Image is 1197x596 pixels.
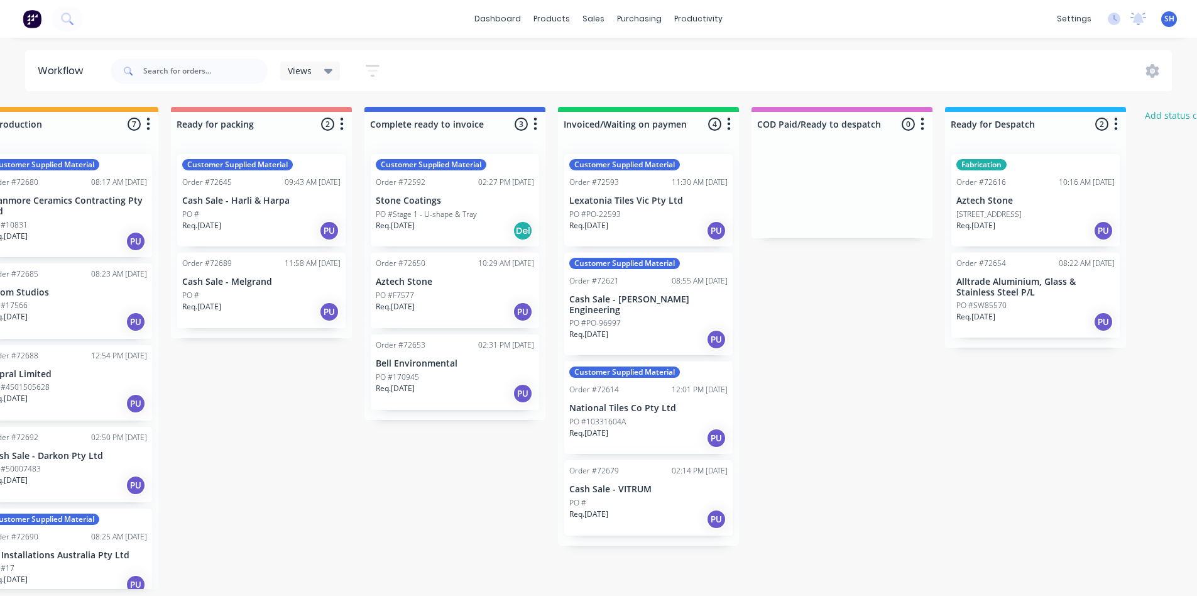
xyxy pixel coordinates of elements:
div: 08:25 AM [DATE] [91,531,147,543]
div: Order #72621 [569,275,619,287]
div: Fabrication [956,159,1007,170]
p: Bell Environmental [376,358,534,369]
div: PU [319,221,339,241]
div: Order #7267902:14 PM [DATE]Cash Sale - VITRUMPO #Req.[DATE]PU [564,460,733,536]
div: PU [706,509,726,529]
div: 12:01 PM [DATE] [672,384,728,395]
div: PU [126,312,146,332]
div: 09:43 AM [DATE] [285,177,341,188]
div: 10:16 AM [DATE] [1059,177,1115,188]
div: Order #72614 [569,384,619,395]
a: dashboard [468,9,527,28]
div: Order #7265302:31 PM [DATE]Bell EnvironmentalPO #170945Req.[DATE]PU [371,334,539,410]
div: 08:17 AM [DATE] [91,177,147,188]
div: PU [1093,221,1113,241]
p: Req. [DATE] [956,220,995,231]
p: PO #PO-96997 [569,317,621,329]
p: Req. [DATE] [376,220,415,231]
p: Aztech Stone [376,277,534,287]
div: Customer Supplied Material [569,258,680,269]
div: Order #72653 [376,339,425,351]
div: PU [319,302,339,322]
p: PO #10331604A [569,416,626,428]
div: Customer Supplied MaterialOrder #7261412:01 PM [DATE]National Tiles Co Pty LtdPO #10331604AReq.[D... [564,361,733,454]
div: Customer Supplied MaterialOrder #7262108:55 AM [DATE]Cash Sale - [PERSON_NAME] EngineeringPO #PO-... [564,253,733,356]
div: purchasing [611,9,668,28]
div: Order #7265408:22 AM [DATE]Alltrade Aluminium, Glass & Stainless Steel P/LPO #SW85570Req.[DATE]PU [951,253,1120,338]
div: Order #72679 [569,465,619,477]
p: Req. [DATE] [569,329,608,340]
p: PO #SW85570 [956,300,1007,311]
div: PU [513,302,533,322]
div: PU [126,475,146,495]
p: PO #F7577 [376,290,414,301]
div: products [527,9,576,28]
div: Customer Supplied MaterialOrder #7259202:27 PM [DATE]Stone CoatingsPO #Stage 1 - U-shape & TrayRe... [371,154,539,246]
div: 11:30 AM [DATE] [672,177,728,188]
div: Order #72689 [182,258,232,269]
p: Cash Sale - [PERSON_NAME] Engineering [569,294,728,316]
p: Cash Sale - Harli & Harpa [182,196,341,206]
p: Alltrade Aluminium, Glass & Stainless Steel P/L [956,277,1115,298]
input: Search for orders... [143,58,268,84]
div: 11:58 AM [DATE] [285,258,341,269]
div: PU [126,575,146,595]
div: Del [513,221,533,241]
p: [STREET_ADDRESS] [956,209,1022,220]
span: SH [1164,13,1174,25]
div: Order #72650 [376,258,425,269]
img: Factory [23,9,41,28]
p: Aztech Stone [956,196,1115,206]
div: Order #72593 [569,177,619,188]
div: Order #7268911:58 AM [DATE]Cash Sale - MelgrandPO #Req.[DATE]PU [177,253,346,328]
div: Workflow [38,63,89,79]
p: PO #PO-22593 [569,209,621,220]
p: Req. [DATE] [569,220,608,231]
div: 10:29 AM [DATE] [478,258,534,269]
p: PO # [569,497,586,509]
div: productivity [668,9,729,28]
div: Order #72592 [376,177,425,188]
div: Customer Supplied Material [569,367,680,378]
div: PU [513,384,533,404]
div: 02:50 PM [DATE] [91,432,147,443]
p: Cash Sale - VITRUM [569,484,728,495]
p: Stone Coatings [376,196,534,206]
p: Req. [DATE] [569,509,608,520]
p: Req. [DATE] [569,428,608,439]
div: Customer Supplied Material [376,159,486,170]
div: sales [576,9,611,28]
div: settings [1051,9,1098,28]
p: PO # [182,290,199,301]
div: Order #72654 [956,258,1006,269]
div: 02:14 PM [DATE] [672,465,728,477]
div: PU [126,394,146,414]
div: Customer Supplied MaterialOrder #7264509:43 AM [DATE]Cash Sale - Harli & HarpaPO #Req.[DATE]PU [177,154,346,246]
p: Req. [DATE] [376,383,415,394]
div: FabricationOrder #7261610:16 AM [DATE]Aztech Stone[STREET_ADDRESS]Req.[DATE]PU [951,154,1120,246]
p: National Tiles Co Pty Ltd [569,403,728,414]
p: PO #170945 [376,372,419,383]
span: Views [288,64,312,77]
p: PO #Stage 1 - U-shape & Tray [376,209,477,220]
div: PU [1093,312,1113,332]
p: Req. [DATE] [182,301,221,312]
div: PU [706,428,726,448]
div: PU [706,221,726,241]
div: Order #7265010:29 AM [DATE]Aztech StonePO #F7577Req.[DATE]PU [371,253,539,328]
div: Customer Supplied MaterialOrder #7259311:30 AM [DATE]Lexatonia Tiles Vic Pty LtdPO #PO-22593Req.[... [564,154,733,246]
p: Req. [DATE] [376,301,415,312]
div: 02:27 PM [DATE] [478,177,534,188]
div: Order #72616 [956,177,1006,188]
div: 12:54 PM [DATE] [91,350,147,361]
div: 08:23 AM [DATE] [91,268,147,280]
div: 02:31 PM [DATE] [478,339,534,351]
div: 08:22 AM [DATE] [1059,258,1115,269]
div: PU [126,231,146,251]
p: Req. [DATE] [182,220,221,231]
div: Customer Supplied Material [182,159,293,170]
div: Order #72645 [182,177,232,188]
p: PO # [182,209,199,220]
div: PU [706,329,726,350]
p: Req. [DATE] [956,311,995,323]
